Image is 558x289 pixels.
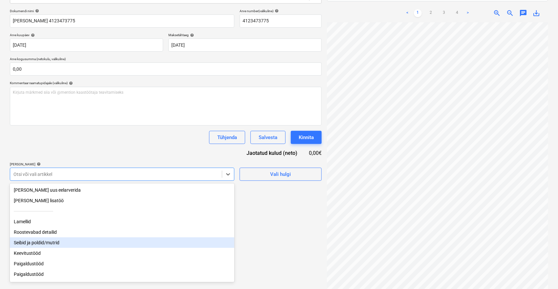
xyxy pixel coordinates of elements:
div: 0,00€ [308,149,322,157]
div: [PERSON_NAME] lisatöö [10,195,234,206]
button: Kinnita [291,131,322,144]
div: Jaotatud kulud (neto) [236,149,308,157]
div: Kinnita [299,133,314,142]
div: ------------------------------ [10,206,234,216]
div: Maksetähtaeg [168,33,322,37]
a: Next page [464,9,472,17]
a: Page 2 [427,9,435,17]
p: Arve kogusumma (netokulu, valikuline) [10,57,322,62]
div: Arve number (valikuline) [240,9,322,13]
div: [PERSON_NAME] uus eelarverida [10,185,234,195]
button: Tühjenda [209,131,245,144]
a: Page 3 [440,9,448,17]
div: Seibid ja poldid/mutrid [10,237,234,248]
input: Arve number [240,14,322,28]
div: Tühjenda [217,133,237,142]
button: Vali hulgi [240,168,322,181]
div: [PERSON_NAME] [10,162,234,166]
span: zoom_in [493,9,501,17]
input: Arve kuupäeva pole määratud. [10,38,163,52]
span: help [30,33,35,37]
a: Page 1 is your current page [414,9,422,17]
input: Tähtaega pole määratud [168,38,322,52]
div: Salvesta [259,133,277,142]
a: Page 4 [453,9,461,17]
span: help [34,9,39,13]
div: Paigaldustööd [10,258,234,269]
span: help [68,81,73,85]
span: chat [519,9,527,17]
a: Previous page [403,9,411,17]
span: save_alt [532,9,540,17]
div: Lisa uus lisatöö [10,195,234,206]
input: Arve kogusumma (netokulu, valikuline) [10,62,322,76]
span: help [35,162,41,166]
div: Arve kuupäev [10,33,163,37]
div: Kommentaar raamatupidajale (valikuline) [10,81,322,85]
div: Roostevabad detailid [10,227,234,237]
div: Paigaldustööd [10,269,234,279]
div: Lamellid [10,216,234,227]
div: Dokumendi nimi [10,9,234,13]
div: Keevitustööd [10,248,234,258]
span: help [273,9,279,13]
div: Lisa uus eelarverida [10,185,234,195]
input: Dokumendi nimi [10,14,234,28]
div: Vali hulgi [270,170,291,179]
button: Salvesta [250,131,286,144]
span: help [189,33,194,37]
span: zoom_out [506,9,514,17]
